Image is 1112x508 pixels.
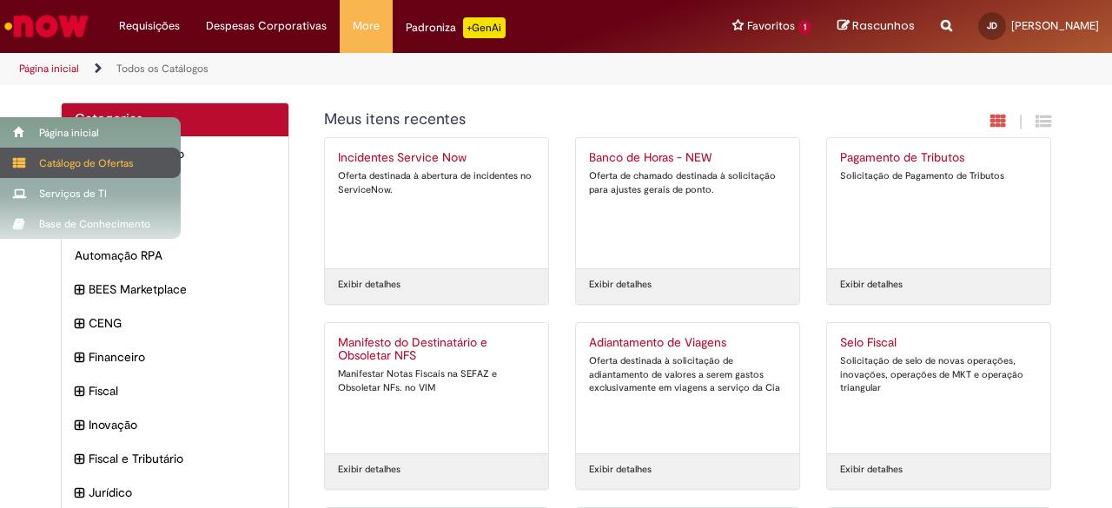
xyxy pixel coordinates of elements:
[840,169,1037,183] div: Solicitação de Pagamento de Tributos
[89,382,275,399] span: Fiscal
[1036,113,1051,129] i: Exibição de grade
[89,484,275,501] span: Jurídico
[338,367,535,394] div: Manifestar Notas Fiscais na SEFAZ e Obsoletar NFs. no VIM
[62,407,288,442] div: expandir categoria Inovação Inovação
[852,17,915,34] span: Rascunhos
[62,441,288,476] div: expandir categoria Fiscal e Tributário Fiscal e Tributário
[338,336,535,364] h2: Manifesto do Destinatário e Obsoletar NFS
[75,450,84,469] i: expandir categoria Fiscal e Tributário
[840,278,903,292] a: Exibir detalhes
[840,151,1037,165] h2: Pagamento de Tributos
[89,348,275,366] span: Financeiro
[75,247,275,264] span: Automação RPA
[1019,112,1023,132] span: |
[89,450,275,467] span: Fiscal e Tributário
[13,53,728,85] ul: Trilhas de página
[75,280,84,300] i: expandir categoria BEES Marketplace
[406,17,506,38] div: Padroniza
[62,272,288,307] div: expandir categoria BEES Marketplace BEES Marketplace
[325,323,548,453] a: Manifesto do Destinatário e Obsoletar NFS Manifestar Notas Fiscais na SEFAZ e Obsoletar NFs. no VIM
[62,306,288,340] div: expandir categoria CENG CENG
[827,323,1050,453] a: Selo Fiscal Solicitação de selo de novas operações, inovações, operações de MKT e operação triang...
[75,314,84,333] i: expandir categoria CENG
[589,278,652,292] a: Exibir detalhes
[62,373,288,408] div: expandir categoria Fiscal Fiscal
[62,340,288,374] div: expandir categoria Financeiro Financeiro
[576,323,799,453] a: Adiantamento de Viagens Oferta destinada à solicitação de adiantamento de valores a serem gastos ...
[75,112,275,128] h2: Categorias
[589,151,786,165] h2: Banco de Horas - NEW
[75,348,84,367] i: expandir categoria Financeiro
[89,280,275,298] span: BEES Marketplace
[116,62,208,76] a: Todos os Catálogos
[827,138,1050,268] a: Pagamento de Tributos Solicitação de Pagamento de Tributos
[589,354,786,395] div: Oferta destinada à solicitação de adiantamento de valores a serem gastos exclusivamente em viagen...
[798,20,811,35] span: 1
[206,17,327,35] span: Despesas Corporativas
[89,213,275,230] span: Analytics BSC
[987,20,997,31] span: JD
[1011,18,1099,33] span: [PERSON_NAME]
[338,463,400,477] a: Exibir detalhes
[89,416,275,433] span: Inovação
[353,17,380,35] span: More
[463,17,506,38] p: +GenAi
[2,9,91,43] img: ServiceNow
[119,17,180,35] span: Requisições
[840,463,903,477] a: Exibir detalhes
[324,111,864,129] h1: {"description":"","title":"Meus itens recentes"} Categoria
[338,151,535,165] h2: Incidentes Service Now
[75,382,84,401] i: expandir categoria Fiscal
[576,138,799,268] a: Banco de Horas - NEW Oferta de chamado destinada à solicitação para ajustes gerais de ponto.
[75,416,84,435] i: expandir categoria Inovação
[89,314,275,332] span: CENG
[75,484,84,503] i: expandir categoria Jurídico
[325,138,548,268] a: Incidentes Service Now Oferta destinada à abertura de incidentes no ServiceNow.
[837,18,915,35] a: Rascunhos
[338,169,535,196] div: Oferta destinada à abertura de incidentes no ServiceNow.
[62,238,288,273] div: Automação RPA
[747,17,795,35] span: Favoritos
[19,62,79,76] a: Página inicial
[589,169,786,196] div: Oferta de chamado destinada à solicitação para ajustes gerais de ponto.
[840,336,1037,350] h2: Selo Fiscal
[990,113,1006,129] i: Exibição em cartão
[89,179,275,196] span: AmbevTech
[840,354,1037,395] div: Solicitação de selo de novas operações, inovações, operações de MKT e operação triangular
[589,336,786,350] h2: Adiantamento de Viagens
[589,463,652,477] a: Exibir detalhes
[338,278,400,292] a: Exibir detalhes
